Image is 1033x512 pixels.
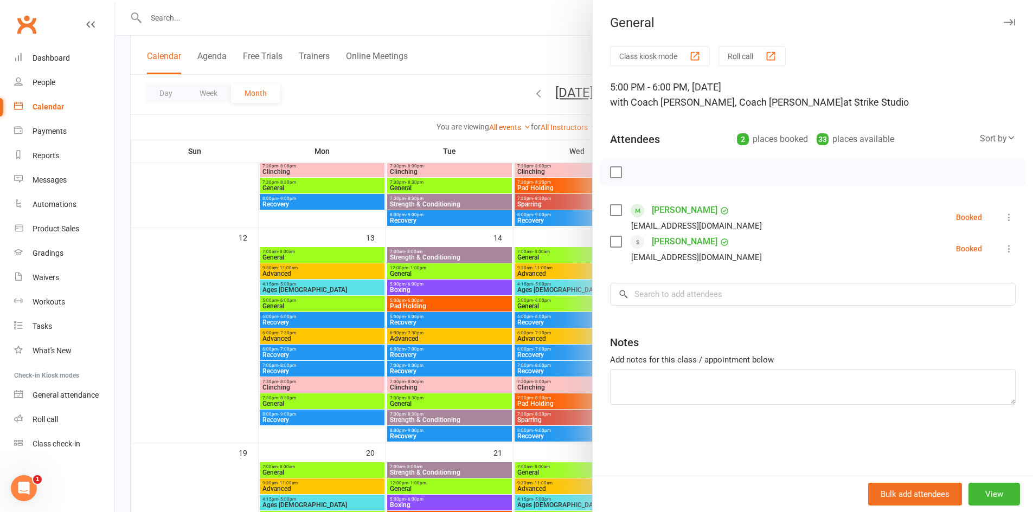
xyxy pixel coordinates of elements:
[14,290,114,314] a: Workouts
[737,133,749,145] div: 2
[980,132,1016,146] div: Sort by
[33,273,59,282] div: Waivers
[14,407,114,432] a: Roll call
[33,54,70,62] div: Dashboard
[11,475,37,501] iframe: Intercom live chat
[652,202,717,219] a: [PERSON_NAME]
[817,133,829,145] div: 33
[33,102,64,111] div: Calendar
[33,176,67,184] div: Messages
[610,283,1016,306] input: Search to add attendees
[33,391,99,399] div: General attendance
[14,119,114,144] a: Payments
[33,200,76,209] div: Automations
[610,353,1016,366] div: Add notes for this class / appointment below
[33,415,58,424] div: Roll call
[14,383,114,407] a: General attendance kiosk mode
[14,46,114,70] a: Dashboard
[631,219,762,233] div: [EMAIL_ADDRESS][DOMAIN_NAME]
[968,483,1020,505] button: View
[652,233,717,250] a: [PERSON_NAME]
[33,297,65,306] div: Workouts
[14,314,114,339] a: Tasks
[631,250,762,264] div: [EMAIL_ADDRESS][DOMAIN_NAME]
[14,217,114,241] a: Product Sales
[33,78,55,87] div: People
[14,95,114,119] a: Calendar
[868,483,962,505] button: Bulk add attendees
[14,241,114,265] a: Gradings
[13,11,40,38] a: Clubworx
[956,213,982,221] div: Booked
[33,151,59,160] div: Reports
[33,224,79,233] div: Product Sales
[737,132,808,147] div: places booked
[843,96,909,108] span: at Strike Studio
[593,15,1033,30] div: General
[610,46,710,66] button: Class kiosk mode
[610,335,639,350] div: Notes
[14,144,114,168] a: Reports
[33,249,63,257] div: Gradings
[14,339,114,363] a: What's New
[33,127,67,135] div: Payments
[718,46,786,66] button: Roll call
[610,80,1016,110] div: 5:00 PM - 6:00 PM, [DATE]
[33,322,52,330] div: Tasks
[33,475,42,484] span: 1
[14,70,114,95] a: People
[610,96,843,108] span: with Coach [PERSON_NAME], Coach [PERSON_NAME]
[956,245,982,252] div: Booked
[14,192,114,217] a: Automations
[14,168,114,192] a: Messages
[610,132,660,147] div: Attendees
[33,439,80,448] div: Class check-in
[33,346,72,355] div: What's New
[14,432,114,456] a: Class kiosk mode
[817,132,894,147] div: places available
[14,265,114,290] a: Waivers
